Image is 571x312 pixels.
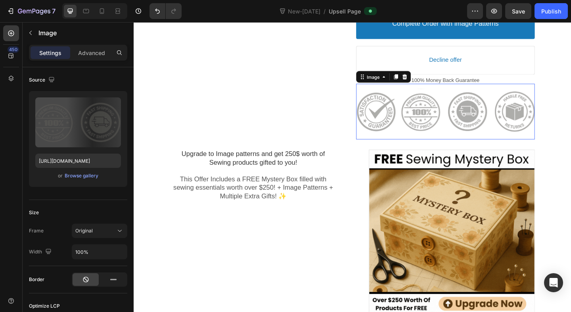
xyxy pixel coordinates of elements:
[38,28,124,38] p: Image
[35,97,121,147] img: preview-image
[29,75,56,86] div: Source
[39,49,61,57] p: Settings
[541,7,561,15] div: Publish
[149,3,182,19] div: Undo/Redo
[29,302,60,310] div: Optimize LCP
[505,3,531,19] button: Save
[78,49,105,57] p: Advanced
[324,7,326,15] span: /
[535,3,568,19] button: Publish
[43,167,217,193] span: This Offer Includes a FREE Mystery Box filled with sewing essentials worth over $250! + Image Pat...
[35,154,121,168] input: https://example.com/image.jpg
[52,6,56,16] p: 7
[544,273,563,292] div: Open Intercom Messenger
[58,171,63,181] span: or
[286,7,322,15] span: New-[DATE]
[40,139,220,157] p: Upgrade to Image patterns and get 250$ worth of Sewing products gifted to you!
[252,57,269,63] div: Image
[302,60,376,66] span: 100% Money Back Guarantee
[8,46,19,53] div: 450
[64,172,99,180] button: Browse gallery
[72,245,127,259] input: Auto
[65,172,98,179] div: Browse gallery
[29,247,53,257] div: Width
[29,227,44,234] div: Frame
[321,37,357,46] bdo: Decline offer
[512,8,525,15] span: Save
[329,7,361,15] span: Upsell Page
[75,228,93,234] span: Original
[29,276,44,283] div: Border
[3,3,59,19] button: 7
[72,224,127,238] button: Original
[134,22,571,312] iframe: Design area
[29,209,39,216] div: Size
[242,26,436,57] button: Decline offer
